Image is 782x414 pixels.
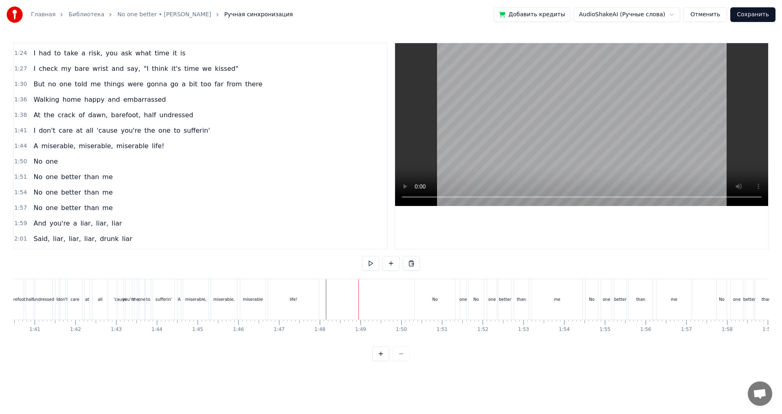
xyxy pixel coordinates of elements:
span: barefoot, [110,110,142,120]
span: miserable, [40,141,76,151]
span: what [134,48,152,58]
div: undressed [33,296,54,302]
div: the [132,296,139,302]
span: 1:51 [14,173,27,181]
span: Said, [33,234,51,243]
span: one [45,188,59,197]
div: No [432,296,438,302]
span: and [107,95,121,104]
span: bare [74,64,90,73]
button: Отменить [683,7,727,22]
span: embarrassed [123,95,167,104]
span: my [60,64,72,73]
div: 1:52 [477,326,488,333]
span: "I [143,64,149,73]
div: A [178,296,181,302]
div: don't [57,296,68,302]
div: one [733,296,741,302]
span: the [144,126,156,135]
span: than [83,172,100,182]
span: No [33,157,43,166]
span: take [63,48,79,58]
div: 1:46 [233,326,244,333]
button: Сохранить [730,7,775,22]
span: kissed" [214,64,239,73]
span: And [33,219,47,228]
div: you're [122,296,135,302]
span: 1:44 [14,142,27,150]
span: No [33,203,43,212]
div: miserable, [213,296,235,302]
span: 1:27 [14,65,27,73]
span: risk, [88,48,103,58]
div: all [98,296,103,302]
span: drunk [99,234,119,243]
span: a [72,219,78,228]
span: it [172,48,178,58]
div: one [459,296,467,302]
span: dawn, [87,110,108,120]
div: 1:56 [640,326,651,333]
div: care [70,296,79,302]
span: sufferin' [183,126,211,135]
span: better [60,188,82,197]
span: one [45,157,59,166]
span: 1:57 [14,204,27,212]
span: than [83,203,100,212]
span: But [33,79,45,89]
span: no [47,79,57,89]
span: go [169,79,179,89]
div: better [499,296,512,302]
div: life! [290,296,297,302]
span: happy [83,95,105,104]
span: to [173,126,181,135]
div: half [26,296,34,302]
span: 1:30 [14,80,27,88]
div: sufferin' [156,296,172,302]
span: liar [121,234,133,243]
span: ask [120,48,133,58]
span: than [83,188,100,197]
span: told [74,79,88,89]
span: 2:01 [14,235,27,243]
span: 1:59 [14,219,27,228]
span: you're [120,126,142,135]
div: me [671,296,677,302]
span: A [33,141,39,151]
span: crack [57,110,76,120]
span: miserable [116,141,149,151]
div: No [589,296,595,302]
span: 1:50 [14,158,27,166]
span: is [180,48,187,58]
span: from [226,79,243,89]
span: think [151,64,169,73]
span: time [183,64,200,73]
div: 1:49 [355,326,366,333]
div: No [719,296,725,302]
span: the [43,110,55,120]
span: life! [151,141,165,151]
div: Открытый чат [748,381,772,406]
div: at [85,296,89,302]
span: half [143,110,157,120]
div: No [473,296,479,302]
button: Добавить кредиты [494,7,571,22]
span: were [127,79,144,89]
span: all [85,126,94,135]
div: I [57,296,58,302]
a: No one better • [PERSON_NAME] [117,11,211,19]
div: 1:45 [192,326,203,333]
span: me [101,203,113,212]
a: Главная [31,11,55,19]
span: one [45,172,59,182]
span: one [45,203,59,212]
span: miserable, [78,141,114,151]
span: 1:41 [14,127,27,135]
span: you [105,48,119,58]
div: 1:50 [396,326,407,333]
span: No [33,172,43,182]
div: 1:48 [314,326,325,333]
span: better [60,172,82,182]
span: At [33,110,41,120]
span: we [202,64,213,73]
